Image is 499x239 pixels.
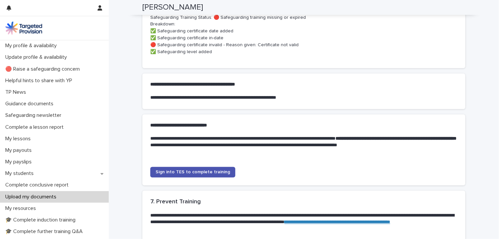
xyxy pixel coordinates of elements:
p: My profile & availability [3,43,62,49]
p: 🎓 Complete induction training [3,217,81,223]
p: My lessons [3,136,36,142]
a: Sign into TES to complete training [150,167,235,178]
p: Helpful hints to share with YP [3,78,77,84]
p: Upload my documents [3,194,62,200]
p: Complete conclusive report [3,182,74,188]
p: 🎓 Complete further training Q&A [3,228,88,235]
p: 🔴 Raise a safeguarding concern [3,66,85,72]
p: TP News [3,89,31,95]
p: Safeguarding Training Status: 🔴 Safeguarding training missing or expired Breakdown: ✅ Safeguardin... [150,14,457,55]
p: Complete a lesson report [3,124,69,130]
p: My students [3,170,39,177]
p: Guidance documents [3,101,59,107]
img: M5nRWzHhSzIhMunXDL62 [5,21,42,35]
p: My payslips [3,159,37,165]
h2: [PERSON_NAME] [142,3,203,12]
p: My resources [3,205,41,212]
h2: 7. Prevent Training [150,199,201,206]
p: Safeguarding newsletter [3,112,67,119]
span: Sign into TES to complete training [156,170,230,175]
p: Update profile & availability [3,54,72,60]
p: My payouts [3,147,37,154]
